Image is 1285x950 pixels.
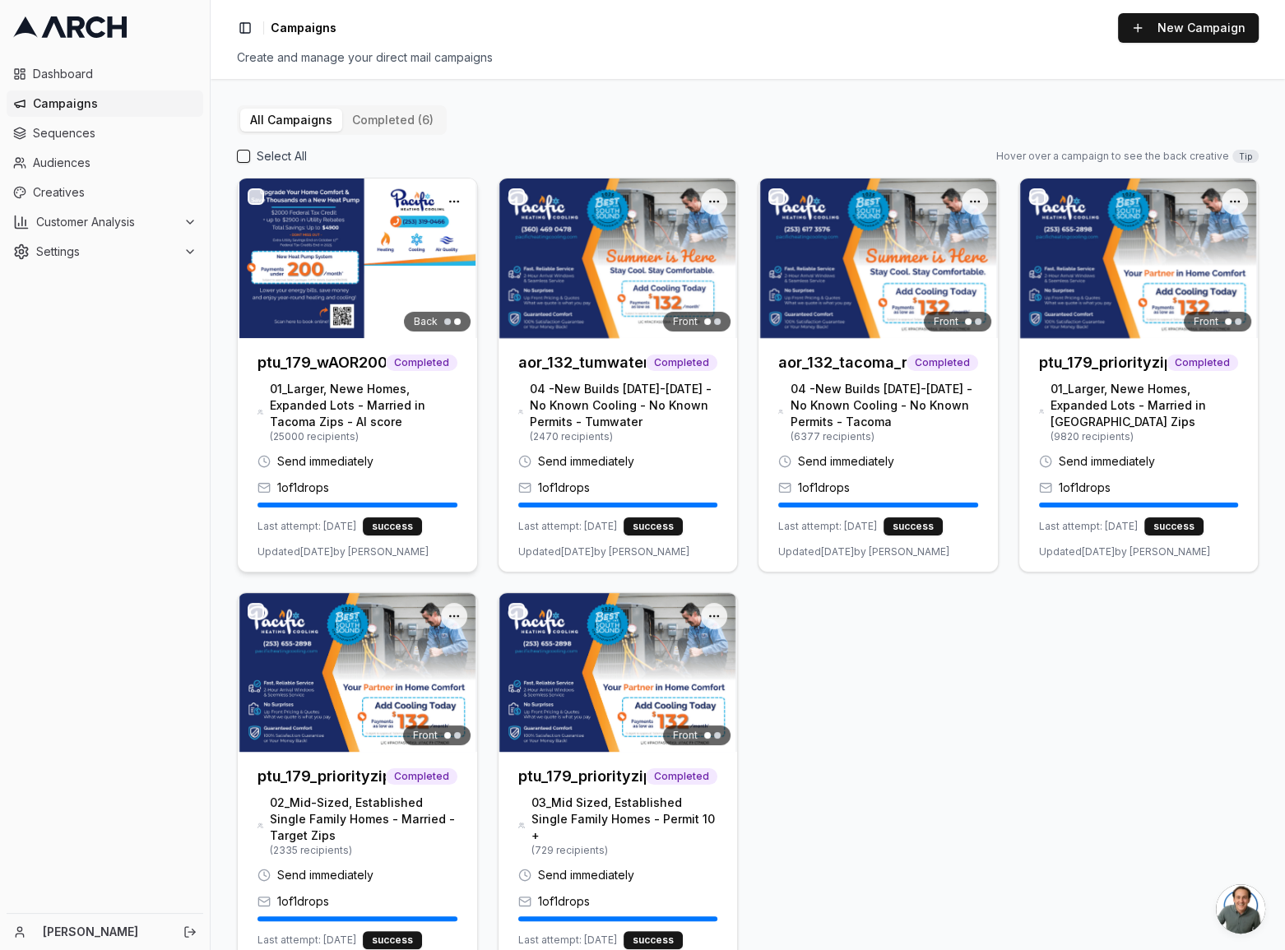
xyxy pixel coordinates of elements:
[277,867,373,883] span: Send immediately
[518,765,647,788] h3: ptu_179_priorityzips_tacoma_drop1_june2025_03
[257,520,356,533] span: Last attempt: [DATE]
[790,381,977,430] span: 04 -New Builds [DATE]-[DATE] - No Known Cooling - No Known Permits - Tacoma
[1144,517,1204,535] div: success
[778,545,949,558] span: Updated [DATE] by [PERSON_NAME]
[1216,884,1265,934] a: Open chat
[1039,351,1167,374] h3: ptu_179_priorityzips_tacoma_drop1_june2025_01
[7,209,203,235] button: Customer Analysis
[257,148,307,165] label: Select All
[271,20,336,36] span: Campaigns
[238,178,477,338] img: Back creative for ptu_179_wAOR200_directmail_tacoma_sept2025
[1232,150,1259,163] span: Tip
[538,867,634,883] span: Send immediately
[624,931,683,949] div: success
[179,920,202,943] button: Log out
[270,381,457,430] span: 01_Larger, Newe Homes, Expanded Lots - Married in Tacoma Zips - AI score
[386,355,457,371] span: Completed
[7,150,203,176] a: Audiences
[798,480,850,496] span: 1 of 1 drops
[758,178,998,338] img: Front creative for aor_132_tacoma_newbuilds_noac_drop1
[1019,178,1259,338] img: Front creative for ptu_179_priorityzips_tacoma_drop1_june2025_01
[518,934,617,947] span: Last attempt: [DATE]
[7,179,203,206] a: Creatives
[270,844,457,857] span: ( 2335 recipients)
[414,315,438,328] span: Back
[238,593,477,753] img: Front creative for ptu_179_priorityzips_tacoma_drop1_june2025_02
[1059,480,1111,496] span: 1 of 1 drops
[1194,315,1218,328] span: Front
[624,517,683,535] div: success
[646,768,717,785] span: Completed
[1039,520,1138,533] span: Last attempt: [DATE]
[33,155,197,171] span: Audiences
[538,893,590,910] span: 1 of 1 drops
[778,351,907,374] h3: aor_132_tacoma_newbuilds_noac_drop1
[277,893,329,910] span: 1 of 1 drops
[36,214,177,230] span: Customer Analysis
[271,20,336,36] nav: breadcrumb
[531,844,717,857] span: ( 729 recipients)
[673,729,698,742] span: Front
[934,315,958,328] span: Front
[778,520,877,533] span: Last attempt: [DATE]
[257,351,386,374] h3: ptu_179_wAOR200_directmail_tacoma_sept2025
[270,430,457,443] span: ( 25000 recipients)
[386,768,457,785] span: Completed
[257,934,356,947] span: Last attempt: [DATE]
[1051,430,1238,443] span: ( 9820 recipients)
[43,924,165,940] a: [PERSON_NAME]
[7,239,203,265] button: Settings
[1167,355,1238,371] span: Completed
[538,480,590,496] span: 1 of 1 drops
[33,95,197,112] span: Campaigns
[1118,13,1259,43] button: New Campaign
[342,109,443,132] button: completed (6)
[884,517,943,535] div: success
[790,430,977,443] span: ( 6377 recipients)
[518,520,617,533] span: Last attempt: [DATE]
[530,430,717,443] span: ( 2470 recipients)
[996,150,1229,163] span: Hover over a campaign to see the back creative
[798,453,894,470] span: Send immediately
[33,184,197,201] span: Creatives
[530,381,717,430] span: 04 -New Builds [DATE]-[DATE] - No Known Cooling - No Known Permits - Tumwater
[36,243,177,260] span: Settings
[1059,453,1155,470] span: Send immediately
[270,795,457,844] span: 02_Mid-Sized, Established Single Family Homes - Married - Target Zips
[7,90,203,117] a: Campaigns
[538,453,634,470] span: Send immediately
[237,49,1259,66] div: Create and manage your direct mail campaigns
[1051,381,1238,430] span: 01_Larger, Newe Homes, Expanded Lots - Married in [GEOGRAPHIC_DATA] Zips
[33,66,197,82] span: Dashboard
[277,453,373,470] span: Send immediately
[646,355,717,371] span: Completed
[499,178,738,338] img: Front creative for aor_132_tumwater_newbuilds_noac_drop1
[363,517,422,535] div: success
[240,109,342,132] button: All Campaigns
[257,765,386,788] h3: ptu_179_priorityzips_tacoma_drop1_june2025_02
[1039,545,1210,558] span: Updated [DATE] by [PERSON_NAME]
[413,729,438,742] span: Front
[7,61,203,87] a: Dashboard
[33,125,197,141] span: Sequences
[257,545,429,558] span: Updated [DATE] by [PERSON_NAME]
[673,315,698,328] span: Front
[518,351,647,374] h3: aor_132_tumwater_newbuilds_noac_drop1
[277,480,329,496] span: 1 of 1 drops
[907,355,978,371] span: Completed
[531,795,717,844] span: 03_Mid Sized, Established Single Family Homes - Permit 10 +
[363,931,422,949] div: success
[518,545,689,558] span: Updated [DATE] by [PERSON_NAME]
[499,593,738,753] img: Front creative for ptu_179_priorityzips_tacoma_drop1_june2025_03
[7,120,203,146] a: Sequences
